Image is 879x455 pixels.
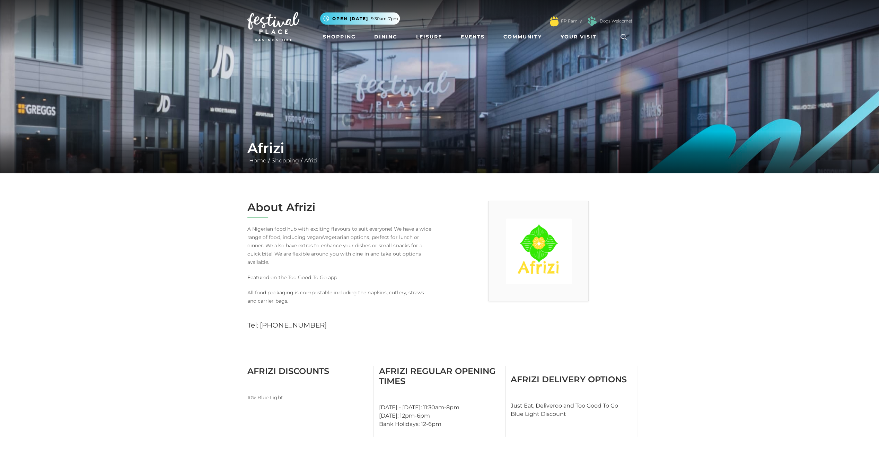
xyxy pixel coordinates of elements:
[371,30,400,43] a: Dining
[458,30,487,43] a: Events
[371,16,398,22] span: 9.30am-7pm
[247,366,368,376] h3: Afrizi Discounts
[320,30,359,43] a: Shopping
[247,12,299,41] img: Festival Place Logo
[558,30,603,43] a: Your Visit
[600,18,632,24] a: Dogs Welcome!
[379,366,500,386] h3: Afrizi Regular Opening Times
[302,157,319,164] a: Afrizi
[247,225,434,266] p: A Nigerian food hub with exciting flavours to suit everyone! We have a wide range of food, includ...
[247,393,368,402] p: 10% Blue Light
[332,16,368,22] span: Open [DATE]
[511,374,632,384] h3: Afrizi Delivery Options
[413,30,445,43] a: Leisure
[242,140,637,165] div: / /
[247,288,434,305] p: All food packaging is compostable including the napkins, cutlery, straws and carrier bags.
[506,366,637,437] div: Just Eat, Deliveroo and Too Good To Go Blue Light Discount
[247,157,268,164] a: Home
[374,366,506,437] div: [DATE] - [DATE]: 11:30am-8pm [DATE]: 12pm-6pm Bank Holidays: 12-6pm
[561,33,597,41] span: Your Visit
[247,321,327,329] a: Tel: [PHONE_NUMBER]
[247,140,632,157] h1: Afrizi
[247,201,434,214] h2: About Afrizi
[501,30,545,43] a: Community
[247,273,434,282] p: Featured on the Too Good To Go app
[320,12,400,25] button: Open [DATE] 9.30am-7pm
[270,157,301,164] a: Shopping
[561,18,582,24] a: FP Family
